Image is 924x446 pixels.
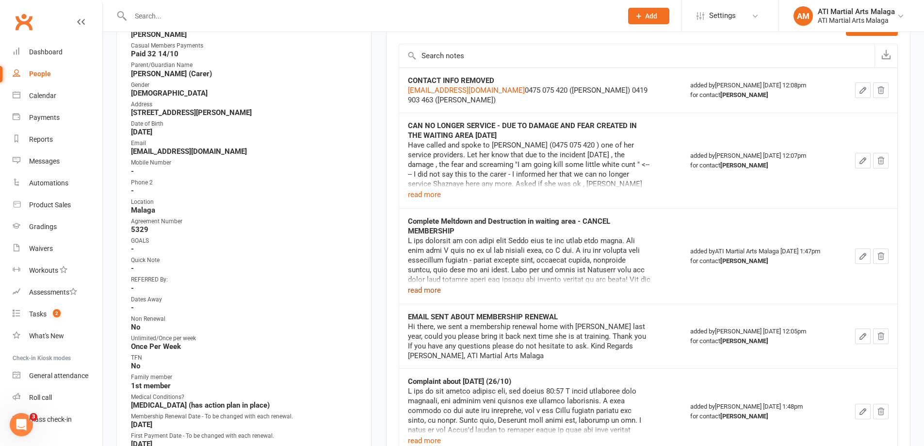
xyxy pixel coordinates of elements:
strong: - [131,284,358,293]
strong: [DEMOGRAPHIC_DATA] [131,89,358,98]
a: Messages [13,150,102,172]
button: read more [408,189,441,200]
strong: [PERSON_NAME] [131,30,358,39]
div: Unlimited/Once per week [131,334,358,343]
strong: - [131,167,358,176]
strong: [PERSON_NAME] [720,413,768,420]
div: People [29,70,51,78]
iframe: Intercom live chat [10,413,33,436]
button: read more [408,284,441,296]
div: What's New [29,332,64,340]
strong: [EMAIL_ADDRESS][DOMAIN_NAME] [131,147,358,156]
input: Search... [128,9,616,23]
div: Class check-in [29,415,72,423]
a: Automations [13,172,102,194]
input: Search notes [399,44,875,67]
div: ATI Martial Arts Malaga [818,16,895,25]
a: Workouts [13,260,102,281]
div: Roll call [29,394,52,401]
div: added by ATI Martial Arts Malaga [DATE] 1:47pm [690,247,833,266]
div: Medical Conditions? [131,393,358,402]
div: Casual Members Payments [131,41,358,50]
span: 2 [53,309,61,317]
div: Mobile Number [131,158,358,167]
strong: Complaint about [DATE] (26/10) [408,377,511,386]
strong: [MEDICAL_DATA] (has action plan in place) [131,401,358,410]
div: Product Sales [29,201,71,209]
div: REFERRED By: [131,275,358,284]
a: General attendance kiosk mode [13,365,102,387]
div: Membership Renewal Date - To be changed with each renewal. [131,412,358,421]
strong: [PERSON_NAME] [720,162,768,169]
strong: [PERSON_NAME] (Carer) [131,69,358,78]
div: Quick Note [131,256,358,265]
div: ATI Martial Arts Malaga [818,7,895,16]
div: Calendar [29,92,56,99]
a: [EMAIL_ADDRESS][DOMAIN_NAME] [408,86,525,95]
div: Phone 2 [131,178,358,187]
strong: No [131,362,358,370]
div: Workouts [29,266,58,274]
strong: - [131,303,358,312]
div: Non Renewal [131,314,358,324]
div: added by [PERSON_NAME] [DATE] 12:07pm [690,151,833,170]
a: Payments [13,107,102,129]
strong: [DATE] [131,420,358,429]
strong: 5329 [131,225,358,234]
div: Address [131,100,358,109]
a: Waivers [13,238,102,260]
strong: EMAIL SENT ABOUT MEMBERSHIP RENEWAL [408,313,558,321]
div: for contact [690,256,833,266]
div: for contact [690,412,833,421]
div: Dates Away [131,295,358,304]
a: Clubworx [12,10,36,34]
a: Assessments [13,281,102,303]
div: 0475 075 420 ([PERSON_NAME]) 0419 903 463 ([PERSON_NAME]) [408,85,650,105]
a: Gradings [13,216,102,238]
strong: - [131,264,358,273]
strong: 1st member [131,381,358,390]
strong: No [131,323,358,331]
span: Add [645,12,657,20]
div: TFN [131,353,358,363]
span: Settings [709,5,736,27]
div: Payments [29,114,60,121]
strong: [PERSON_NAME] [720,257,768,264]
a: Tasks 2 [13,303,102,325]
div: Hi there, we sent a membership renewal home with [PERSON_NAME] last year, could you please bring ... [408,322,650,361]
strong: Once Per Week [131,342,358,351]
strong: [PERSON_NAME] [720,91,768,99]
div: Email [131,139,358,148]
div: Gender [131,81,358,90]
div: Parent/Guardian Name [131,61,358,70]
div: General attendance [29,372,88,380]
div: Waivers [29,245,53,252]
div: for contact [690,336,833,346]
a: Roll call [13,387,102,409]
strong: - [131,245,358,253]
a: Dashboard [13,41,102,63]
strong: CONTACT INFO REMOVED [408,76,494,85]
a: Reports [13,129,102,150]
div: for contact [690,90,833,100]
strong: - [131,186,358,195]
a: What's New [13,325,102,347]
div: Gradings [29,223,57,231]
div: Location [131,198,358,207]
button: Add [628,8,669,24]
div: Automations [29,179,68,187]
span: 3 [30,413,37,421]
strong: Malaga [131,206,358,215]
div: Tasks [29,310,47,318]
div: added by [PERSON_NAME] [DATE] 12:05pm [690,327,833,346]
div: Agreement Number [131,217,358,226]
div: First Payment Date - To be changed with each renewal. [131,431,358,441]
a: Product Sales [13,194,102,216]
div: Date of Birth [131,119,358,129]
div: for contact [690,161,833,170]
div: added by [PERSON_NAME] [DATE] 1:48pm [690,402,833,421]
div: Reports [29,135,53,143]
strong: [PERSON_NAME] [720,337,768,345]
div: Have called and spoke to [PERSON_NAME] (0475 075 420 ) one of her service providers. Let her know... [408,140,650,218]
div: AM [794,6,813,26]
